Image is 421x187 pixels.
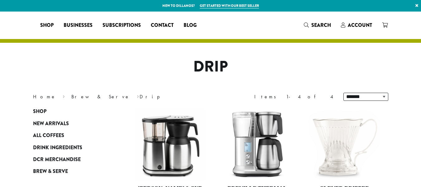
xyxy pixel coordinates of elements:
a: Search [299,20,336,30]
span: › [63,91,65,101]
span: DCR Merchandise [33,156,81,164]
a: New Arrivals [33,118,108,130]
img: Bonavita-Brewer-02-scaled-e1698354204509.jpg [134,109,206,180]
span: Shop [40,22,54,29]
a: Home [33,93,56,100]
a: Drink Ingredients [33,141,108,153]
a: All Coffees [33,130,108,141]
a: Brew & Serve [71,93,130,100]
span: Drink Ingredients [33,144,82,152]
nav: Breadcrumb [33,93,201,101]
div: Items 1-4 of 4 [254,93,334,101]
img: clever-drip-300x300.png [309,109,380,180]
a: DCR Merchandise [33,154,108,165]
span: Blog [184,22,197,29]
span: New Arrivals [33,120,69,128]
a: Get started with our best seller [200,3,259,8]
a: Brew & Serve [33,165,108,177]
span: Contact [151,22,174,29]
span: All Coffees [33,132,64,140]
h1: Drip [28,58,393,76]
span: Shop [33,108,46,116]
span: Brew & Serve [33,168,68,175]
img: Breville-Precision-Brewer-unit.jpg [221,109,293,180]
span: Businesses [64,22,93,29]
a: Shop [33,106,108,117]
span: › [137,91,139,101]
a: Shop [35,20,59,30]
span: Subscriptions [103,22,141,29]
span: Search [311,22,331,29]
span: Account [348,22,372,29]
